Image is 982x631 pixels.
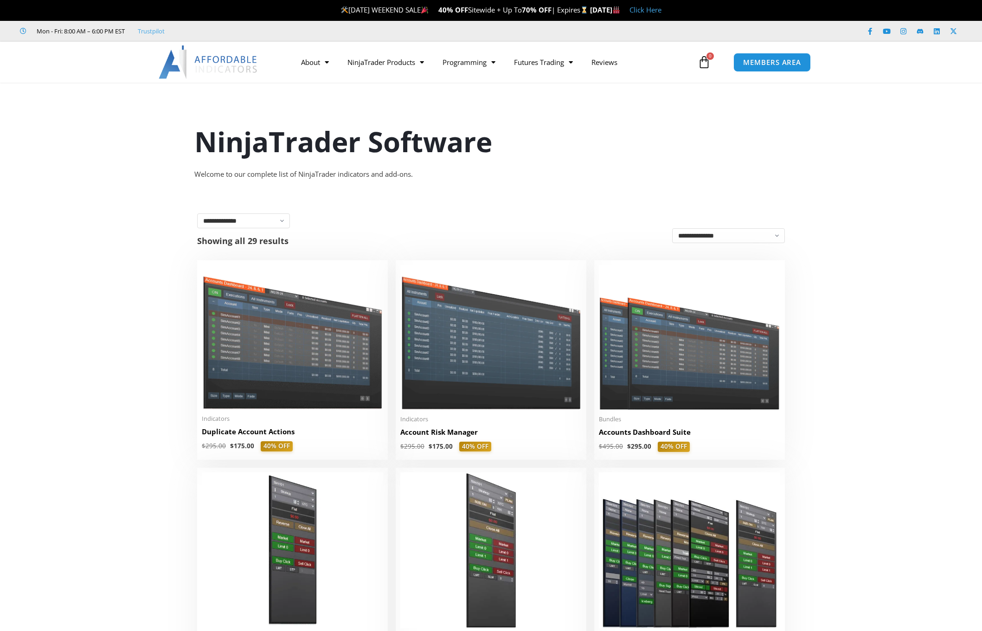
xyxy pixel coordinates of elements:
[340,5,590,14] span: [DATE] WEEKEND SALE Sitewide + Up To | Expires
[733,53,811,72] a: MEMBERS AREA
[230,442,234,450] span: $
[599,415,780,423] span: Bundles
[230,442,254,450] bdi: 175.00
[581,6,588,13] img: ⌛
[138,26,165,37] a: Trustpilot
[429,442,432,451] span: $
[159,45,258,79] img: LogoAI | Affordable Indicators – NinjaTrader
[438,5,468,14] strong: 40% OFF
[202,427,383,441] a: Duplicate Account Actions
[672,228,785,243] select: Shop order
[202,427,383,437] h2: Duplicate Account Actions
[582,52,627,73] a: Reviews
[599,427,780,442] a: Accounts Dashboard Suite
[194,122,788,161] h1: NinjaTrader Software
[202,265,383,409] img: Duplicate Account Actions
[202,442,226,450] bdi: 295.00
[599,442,603,451] span: $
[338,52,433,73] a: NinjaTrader Products
[194,168,788,181] div: Welcome to our complete list of NinjaTrader indicators and add-ons.
[599,472,780,628] img: ProfessionalToolsBundlePage
[202,442,205,450] span: $
[599,427,780,437] h2: Accounts Dashboard Suite
[202,415,383,423] span: Indicators
[627,442,651,451] bdi: 295.00
[421,6,428,13] img: 🎉
[613,6,620,13] img: 🏭
[706,52,714,60] span: 0
[658,442,690,452] span: 40% OFF
[599,442,623,451] bdi: 495.00
[202,472,383,628] img: BasicTools
[400,442,424,451] bdi: 295.00
[433,52,505,73] a: Programming
[400,265,582,409] img: Account Risk Manager
[400,427,582,442] a: Account Risk Manager
[400,415,582,423] span: Indicators
[743,59,801,66] span: MEMBERS AREA
[429,442,453,451] bdi: 175.00
[34,26,125,37] span: Mon - Fri: 8:00 AM – 6:00 PM EST
[261,441,293,451] span: 40% OFF
[684,49,725,76] a: 0
[522,5,552,14] strong: 70% OFF
[400,442,404,451] span: $
[292,52,695,73] nav: Menu
[629,5,661,14] a: Click Here
[459,442,491,452] span: 40% OFF
[341,6,348,13] img: 🛠️
[400,427,582,437] h2: Account Risk Manager
[400,472,582,628] img: Essential Chart Trader Tools
[590,5,620,14] strong: [DATE]
[627,442,631,451] span: $
[292,52,338,73] a: About
[505,52,582,73] a: Futures Trading
[197,237,289,245] p: Showing all 29 results
[599,265,780,410] img: Accounts Dashboard Suite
